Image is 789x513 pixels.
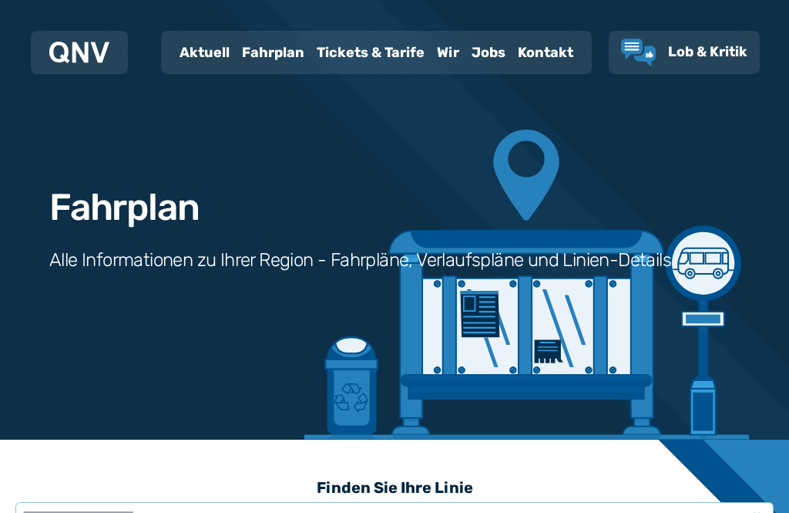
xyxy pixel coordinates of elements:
h1: Fahrplan [49,189,199,226]
a: Fahrplan [236,32,311,73]
a: Wir [431,32,465,73]
a: Kontakt [512,32,579,73]
h3: Finden Sie Ihre Linie [15,471,774,505]
a: Lob & Kritik [621,39,747,66]
a: Aktuell [173,32,236,73]
span: Lob & Kritik [668,43,747,60]
img: QNV Logo [49,42,109,63]
a: Jobs [465,32,512,73]
a: Tickets & Tarife [311,32,431,73]
a: QNV Logo [49,37,109,68]
h3: Alle Informationen zu Ihrer Region - Fahrpläne, Verlaufspläne und Linien-Details [49,248,671,272]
